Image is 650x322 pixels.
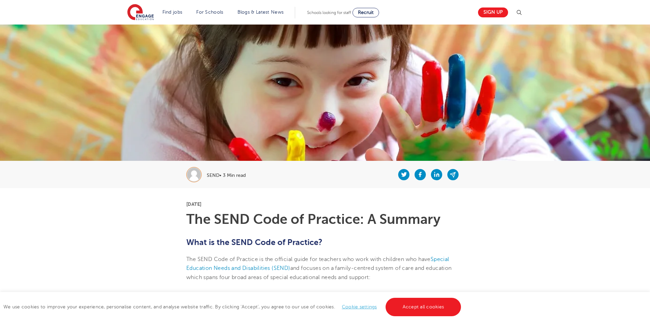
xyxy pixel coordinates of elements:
img: Engage Education [127,4,154,21]
a: Accept all cookies [386,298,461,316]
span: We use cookies to improve your experience, personalise content, and analyse website traffic. By c... [3,304,463,309]
p: [DATE] [186,202,464,206]
a: Blogs & Latest News [237,10,284,15]
p: SEND• 3 Min read [207,173,246,178]
a: Find jobs [162,10,183,15]
h2: What is the SEND Code of Practice? [186,236,464,248]
p: The SEND Code of Practice is the official guide for teachers who work with children who have and ... [186,255,464,282]
a: Cookie settings [342,304,377,309]
span: Schools looking for staff [307,10,351,15]
a: Recruit [352,8,379,17]
a: For Schools [196,10,223,15]
h1: The SEND Code of Practice: A Summary [186,213,464,226]
a: Sign up [478,7,508,17]
span: Recruit [358,10,374,15]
